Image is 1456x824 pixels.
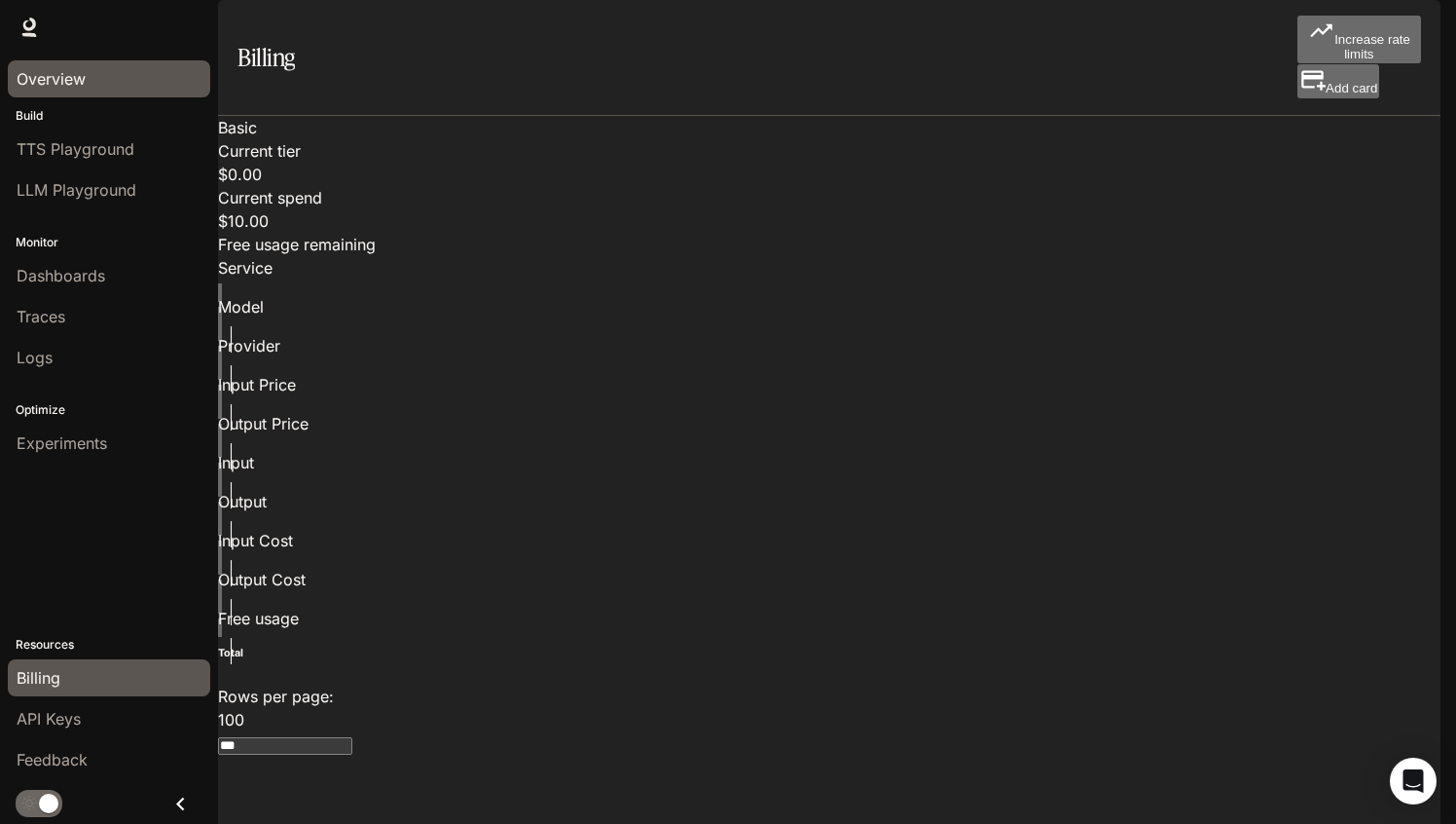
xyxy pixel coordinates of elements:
p: Current spend [218,186,1440,209]
button: Sort [218,439,222,458]
button: Sort [218,478,222,497]
button: Sort [218,322,222,341]
p: $0.00 [218,163,1440,186]
button: Sort [218,400,222,419]
div: Open Intercom Messenger [1390,758,1437,805]
p: Rows per page: [218,685,1440,708]
button: Add card [1297,64,1380,97]
p: $10.00 [218,209,1440,233]
p: Basic [218,116,1440,139]
button: Sort [218,517,222,536]
div: Input [218,451,335,474]
button: Sort [218,361,222,380]
div: Provider [218,334,364,357]
div: Output Price [218,412,461,435]
button: Increase rate limits [1297,16,1421,63]
button: Sort [218,556,222,575]
h1: Billing [237,38,295,77]
div: Output Cost [218,568,364,591]
div: Service [218,256,311,280]
div: Model [218,295,510,318]
div: Output [218,490,335,513]
div: Input Price [218,373,364,396]
div: Input Cost [218,529,364,552]
div: 100 [218,708,1440,731]
button: Sort [218,283,222,302]
p: Free usage remaining [218,233,1440,256]
button: Sort [218,595,222,614]
p: Current tier [218,139,1440,163]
